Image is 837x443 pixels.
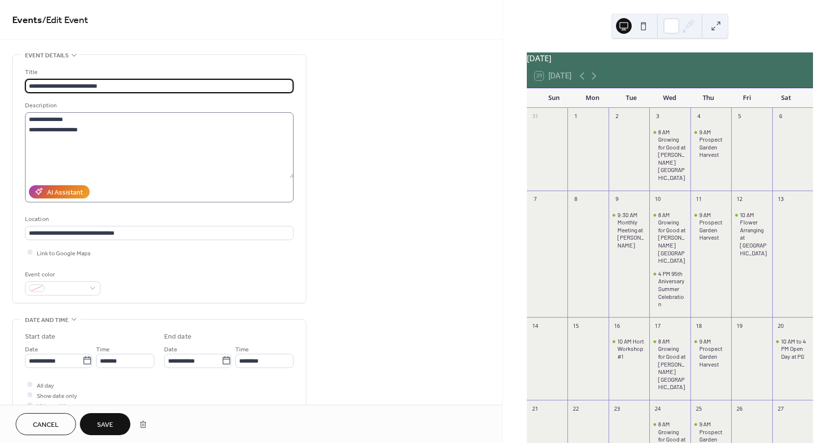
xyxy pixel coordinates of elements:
span: Date and time [25,315,69,325]
div: Sat [766,88,805,108]
span: Date [164,344,177,354]
div: 25 [693,403,704,414]
div: 4 [693,111,704,122]
button: Cancel [16,413,76,435]
div: [DATE] [527,52,813,64]
div: Description [25,100,292,111]
div: 4 PM 95th Aniversary Summer Celebration [658,270,686,308]
div: 9 AM Prospect Garden Harvest [699,338,727,368]
div: Wed [650,88,689,108]
div: 21 [530,403,541,414]
div: Event color [25,270,98,280]
div: 10 AM Hort Workshop #1 [617,338,645,361]
div: 7 [530,194,541,205]
div: Tue [612,88,651,108]
div: 20 [775,320,786,331]
span: Time [96,344,110,354]
div: 10 AM to 4 PM Open Day at PG [772,338,813,361]
div: 9:30 AM Monthly Meeting at [PERSON_NAME] [617,211,645,249]
div: 26 [734,403,745,414]
span: Show date only [37,391,77,401]
span: Cancel [33,420,59,430]
button: Save [80,413,130,435]
a: Events [12,11,42,30]
div: 15 [570,320,581,331]
div: 3 [652,111,663,122]
span: / Edit Event [42,11,88,30]
div: 5 [734,111,745,122]
div: Start date [25,332,55,342]
div: 17 [652,320,663,331]
span: Link to Google Maps [37,248,91,258]
div: 10 AM Flower Arranging at WTF [731,211,772,257]
div: End date [164,332,192,342]
div: 8 AM Growing for Good at [PERSON_NAME][GEOGRAPHIC_DATA] [658,211,686,265]
div: 13 [775,194,786,205]
div: AI Assistant [47,187,83,197]
div: 8 AM Growing for Good at Wakeman Town Farm [649,211,690,265]
div: 8 AM Growing for Good at [PERSON_NAME][GEOGRAPHIC_DATA] [658,128,686,182]
div: 9 AM Prospect Garden Harvest [690,211,731,242]
span: Save [97,420,113,430]
div: 24 [652,403,663,414]
div: 9:30 AM Monthly Meeting at Oliver's [609,211,649,249]
div: 31 [530,111,541,122]
div: 2 [612,111,622,122]
span: Hide end time [37,401,74,411]
span: Event details [25,50,69,61]
div: 11 [693,194,704,205]
div: 9 [612,194,622,205]
div: 23 [612,403,622,414]
div: 4 PM 95th Aniversary Summer Celebration [649,270,690,308]
div: 8 AM Growing for Good at [PERSON_NAME][GEOGRAPHIC_DATA] [658,338,686,391]
div: 16 [612,320,622,331]
div: 10 AM to 4 PM Open Day at PG [781,338,809,361]
div: 22 [570,403,581,414]
span: Time [235,344,249,354]
div: 6 [775,111,786,122]
div: 10 [652,194,663,205]
div: 12 [734,194,745,205]
div: 10 AM Flower Arranging at [GEOGRAPHIC_DATA] [740,211,768,257]
div: 1 [570,111,581,122]
div: 9 AM Prospect Garden Harvest [690,128,731,159]
div: 9 AM Prospect Garden Harvest [699,128,727,159]
div: Location [25,214,292,224]
div: 9 AM Prospect Garden Harvest [699,211,727,242]
div: Fri [728,88,766,108]
div: 14 [530,320,541,331]
div: 19 [734,320,745,331]
div: 27 [775,403,786,414]
div: 9 AM Prospect Garden Harvest [690,338,731,368]
div: Mon [573,88,612,108]
span: All day [37,380,54,391]
button: AI Assistant [29,185,90,198]
div: Title [25,67,292,77]
div: Sun [535,88,573,108]
div: 10 AM Hort Workshop #1 [609,338,649,361]
div: 18 [693,320,704,331]
div: 8 AM Growing for Good at Wakeman Town Farm [649,128,690,182]
div: Thu [689,88,728,108]
span: Date [25,344,38,354]
div: 8 [570,194,581,205]
div: 8 AM Growing for Good at Wakeman Town Farm [649,338,690,391]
